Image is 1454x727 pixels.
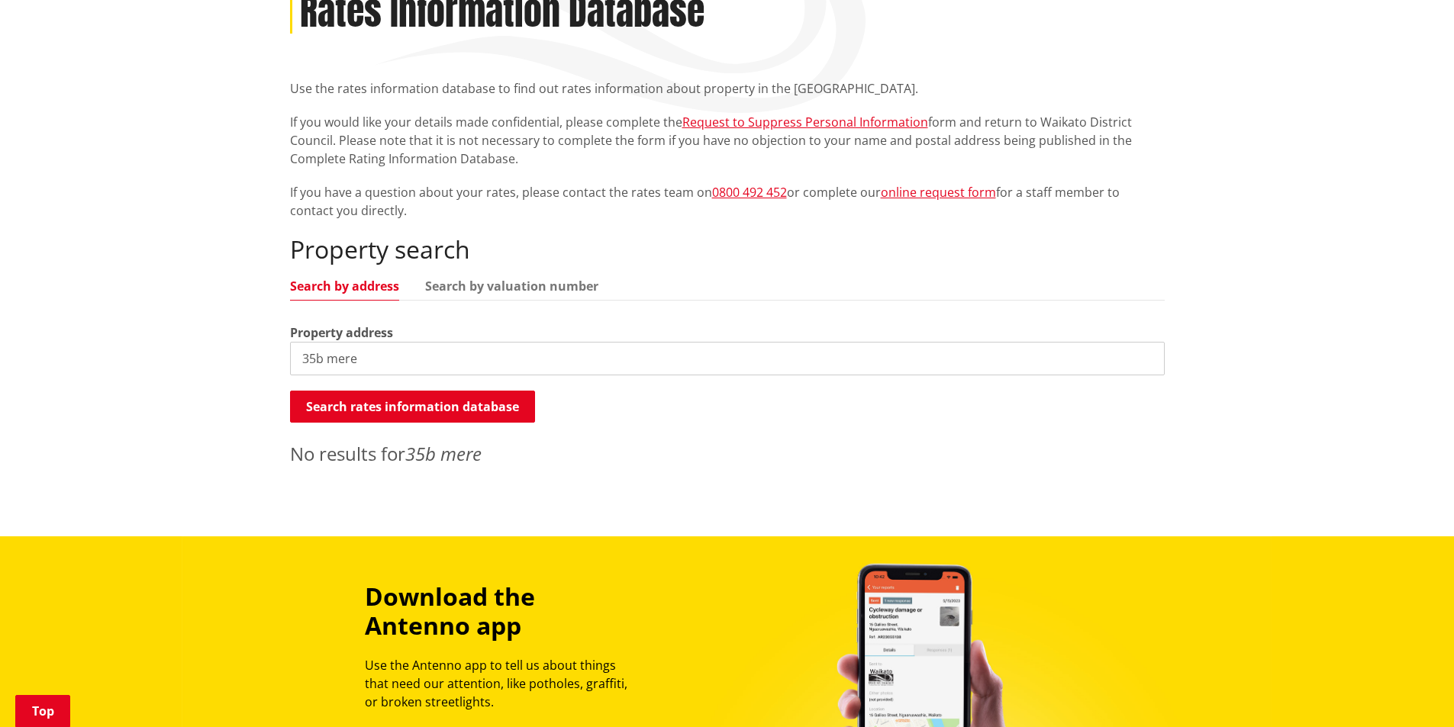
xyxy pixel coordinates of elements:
a: Search by valuation number [425,280,598,292]
a: Request to Suppress Personal Information [682,114,928,130]
a: Search by address [290,280,399,292]
a: 0800 492 452 [712,184,787,201]
iframe: Messenger Launcher [1384,663,1439,718]
h2: Property search [290,235,1165,264]
a: online request form [881,184,996,201]
p: Use the rates information database to find out rates information about property in the [GEOGRAPHI... [290,79,1165,98]
p: No results for [290,440,1165,468]
label: Property address [290,323,393,342]
em: 35b mere [405,441,482,466]
h3: Download the Antenno app [365,582,641,641]
p: If you would like your details made confidential, please complete the form and return to Waikato ... [290,113,1165,168]
a: Top [15,695,70,727]
input: e.g. Duke Street NGARUAWAHIA [290,342,1165,375]
button: Search rates information database [290,391,535,423]
p: Use the Antenno app to tell us about things that need our attention, like potholes, graffiti, or ... [365,656,641,711]
p: If you have a question about your rates, please contact the rates team on or complete our for a s... [290,183,1165,220]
